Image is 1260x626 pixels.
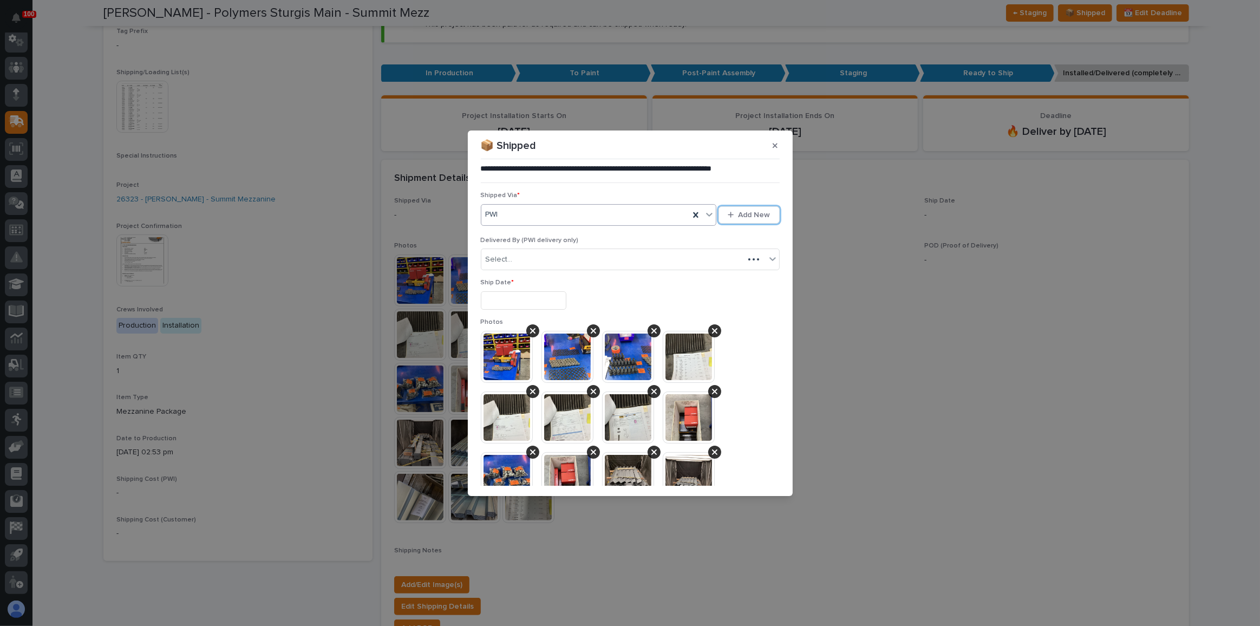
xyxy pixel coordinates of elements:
[719,206,779,224] button: Add New
[486,254,513,265] div: Select...
[481,319,504,325] span: Photos
[481,237,579,244] span: Delivered By (PWI delivery only)
[739,210,771,220] span: Add New
[481,139,537,152] p: 📦 Shipped
[486,209,498,220] span: PWI
[481,279,514,286] span: Ship Date
[481,192,520,199] span: Shipped Via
